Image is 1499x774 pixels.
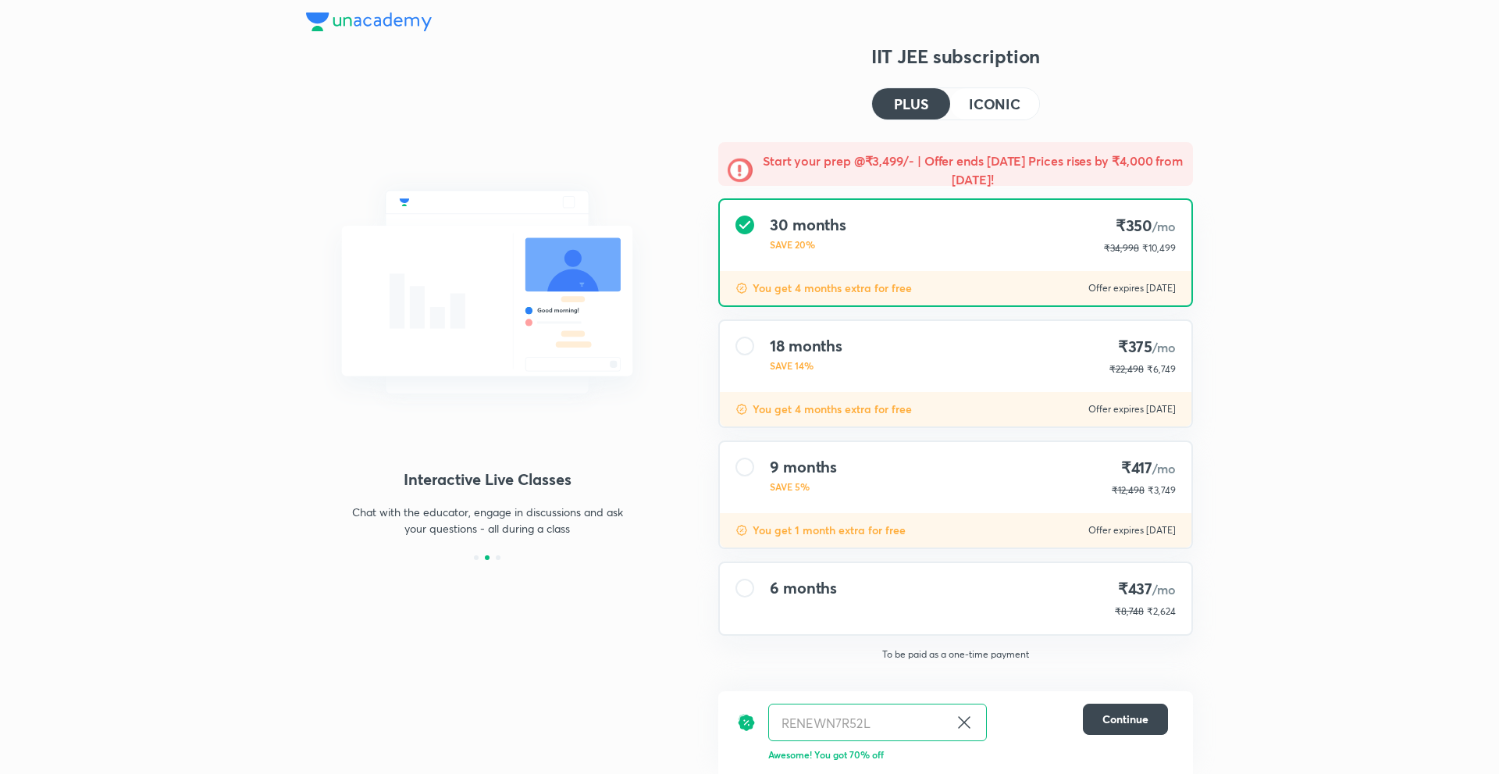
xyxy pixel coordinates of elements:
h5: Start your prep @₹3,499/- | Offer ends [DATE] Prices rises by ₹4,000 from [DATE]! [762,152,1184,189]
button: ICONIC [950,88,1039,119]
img: discount [737,704,756,741]
p: To be paid as a one-time payment [706,648,1205,661]
h4: 18 months [770,337,842,355]
p: ₹34,998 [1104,241,1139,255]
span: ₹2,624 [1147,605,1176,617]
p: SAVE 20% [770,237,846,251]
p: You get 4 months extra for free [753,401,912,417]
span: /mo [1152,460,1176,476]
p: You get 1 month extra for free [753,523,906,538]
img: chat_with_educator_6cb3c64761.svg [306,156,668,428]
p: SAVE 5% [770,480,837,494]
p: Chat with the educator, engage in discussions and ask your questions - all during a class [351,504,623,537]
h4: ₹417 [1112,458,1176,479]
h3: IIT JEE subscription [718,44,1193,69]
h4: ICONIC [969,97,1020,111]
h4: 9 months [770,458,837,476]
h4: 6 months [770,579,837,597]
img: Company Logo [306,12,432,31]
span: /mo [1152,218,1176,234]
button: PLUS [872,88,950,119]
p: SAVE 14% [770,358,842,373]
p: ₹22,498 [1109,362,1144,376]
p: ₹8,748 [1115,605,1144,619]
p: You get 4 months extra for free [753,280,912,296]
img: discount [735,403,748,416]
h4: Interactive Live Classes [306,468,668,491]
h4: 30 months [770,216,846,234]
span: /mo [1152,581,1176,597]
span: ₹10,499 [1142,242,1176,254]
input: Have a referral code? [769,704,949,741]
p: Offer expires [DATE] [1088,403,1176,416]
span: ₹3,749 [1148,484,1176,496]
img: - [728,158,753,183]
span: /mo [1152,339,1176,355]
img: discount [735,524,748,537]
button: Continue [1083,704,1168,735]
p: Awesome! You got 70% off [768,747,1168,762]
span: Continue [1102,712,1148,727]
span: ₹6,749 [1147,363,1176,375]
p: Offer expires [DATE] [1088,282,1176,294]
p: ₹12,498 [1112,483,1145,498]
h4: PLUS [894,97,928,111]
img: discount [735,282,748,294]
h4: ₹437 [1115,579,1176,600]
h4: ₹350 [1104,216,1176,237]
p: Offer expires [DATE] [1088,524,1176,537]
h4: ₹375 [1109,337,1176,358]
